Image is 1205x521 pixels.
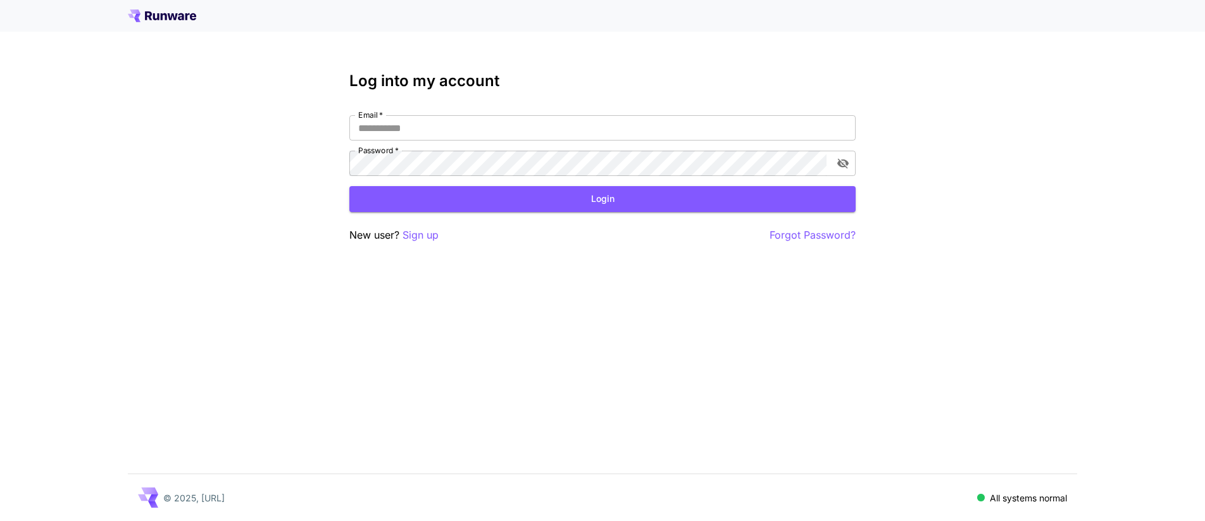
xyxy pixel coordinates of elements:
button: Login [349,186,856,212]
button: Sign up [403,227,439,243]
p: © 2025, [URL] [163,491,225,505]
button: Forgot Password? [770,227,856,243]
h3: Log into my account [349,72,856,90]
p: New user? [349,227,439,243]
button: toggle password visibility [832,152,854,175]
label: Password [358,145,399,156]
label: Email [358,110,383,120]
p: All systems normal [990,491,1067,505]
